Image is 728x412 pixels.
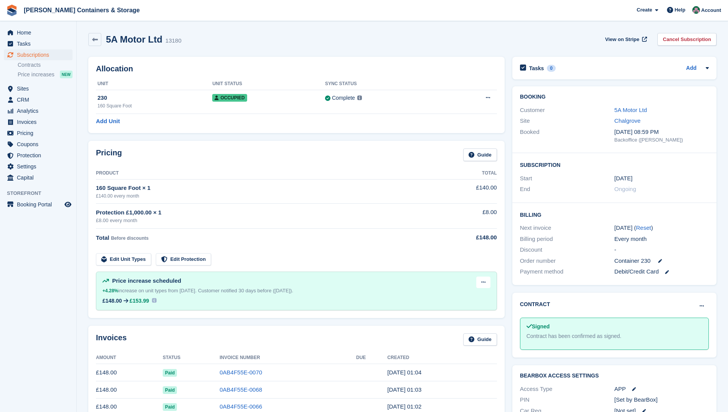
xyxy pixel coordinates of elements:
span: Invoices [17,117,63,127]
a: View on Stripe [602,33,649,46]
a: menu [4,94,73,105]
span: Analytics [17,105,63,116]
a: Guide [463,333,497,346]
a: [PERSON_NAME] Containers & Storage [21,4,143,16]
a: Price increases NEW [18,70,73,79]
span: Ongoing [614,186,636,192]
a: menu [4,199,73,210]
th: Unit Status [212,78,325,90]
span: Before discounts [111,236,149,241]
a: Cancel Subscription [657,33,716,46]
h2: Invoices [96,333,127,346]
a: menu [4,117,73,127]
h2: Tasks [529,65,544,72]
a: Chalgrove [614,117,641,124]
span: Home [17,27,63,38]
a: menu [4,105,73,116]
div: Order number [520,257,614,265]
a: Preview store [63,200,73,209]
div: Next invoice [520,224,614,232]
div: Site [520,117,614,125]
div: 0 [547,65,556,72]
td: £8.00 [436,204,497,229]
div: Billing period [520,235,614,244]
span: Paid [163,403,177,411]
td: £148.00 [96,381,163,399]
div: 230 [97,94,212,102]
th: Created [387,352,497,364]
div: NEW [60,71,73,78]
div: £148.00 [102,298,122,304]
td: £140.00 [436,179,497,203]
span: Price increase scheduled [112,277,181,284]
th: Due [356,352,387,364]
h2: 5A Motor Ltd [106,34,162,44]
span: Paid [163,386,177,394]
span: Booking Portal [17,199,63,210]
span: Occupied [212,94,247,102]
h2: BearBox Access Settings [520,373,709,379]
span: CRM [17,94,63,105]
div: Discount [520,246,614,254]
h2: Booking [520,94,709,100]
a: 0AB4F55E-0070 [220,369,262,376]
span: Total [96,234,109,241]
th: Product [96,167,436,180]
div: - [614,246,709,254]
span: Pricing [17,128,63,138]
a: menu [4,27,73,38]
div: [Set by BearBox] [614,396,709,404]
div: Signed [527,323,702,331]
img: Julia Marcham [692,6,700,14]
th: Unit [96,78,212,90]
time: 2023-01-23 00:00:00 UTC [614,174,632,183]
a: menu [4,128,73,138]
a: menu [4,38,73,49]
time: 2025-09-23 00:04:05 UTC [387,369,421,376]
div: APP [614,385,709,394]
span: Container 230 [614,257,650,265]
th: Total [436,167,497,180]
th: Status [163,352,220,364]
th: Invoice Number [220,352,356,364]
a: menu [4,83,73,94]
a: Reset [636,224,651,231]
div: PIN [520,396,614,404]
img: icon-info-931a05b42745ab749e9cb3f8fd5492de83d1ef71f8849c2817883450ef4d471b.svg [152,298,157,303]
span: Storefront [7,190,76,197]
span: Customer notified 30 days before ([DATE]). [198,288,293,293]
span: Protection [17,150,63,161]
span: Sites [17,83,63,94]
span: Account [701,7,721,14]
div: Start [520,174,614,183]
a: menu [4,150,73,161]
span: Create [637,6,652,14]
a: Guide [463,148,497,161]
span: Subscriptions [17,49,63,60]
time: 2025-07-23 00:02:52 UTC [387,403,421,410]
div: £8.00 every month [96,217,436,224]
span: View on Stripe [605,36,639,43]
div: Booked [520,128,614,144]
span: Capital [17,172,63,183]
time: 2025-08-23 00:03:58 UTC [387,386,421,393]
div: Debit/Credit Card [614,267,709,276]
a: menu [4,49,73,60]
th: Sync Status [325,78,445,90]
div: 160 Square Foot [97,102,212,109]
th: Amount [96,352,163,364]
img: stora-icon-8386f47178a22dfd0bd8f6a31ec36ba5ce8667c1dd55bd0f319d3a0aa187defe.svg [6,5,18,16]
div: Protection £1,000.00 × 1 [96,208,436,217]
div: £148.00 [436,233,497,242]
div: Backoffice ([PERSON_NAME]) [614,136,709,144]
div: +4.28% [102,287,118,295]
div: 13180 [165,36,182,45]
a: 5A Motor Ltd [614,107,647,113]
span: Tasks [17,38,63,49]
a: menu [4,139,73,150]
span: Settings [17,161,63,172]
span: increase on unit types from [DATE]. [102,288,196,293]
h2: Billing [520,211,709,218]
h2: Subscription [520,161,709,168]
h2: Contract [520,300,550,308]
